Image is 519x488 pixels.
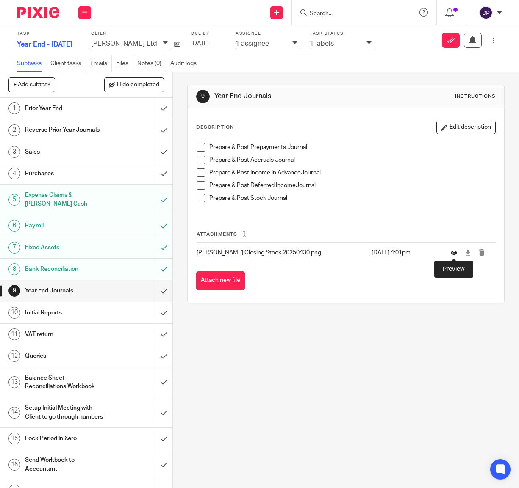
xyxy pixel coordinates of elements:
h1: Sales [25,146,106,158]
p: Description [196,124,234,131]
div: 1 [8,102,20,114]
a: Notes (0) [137,55,166,72]
p: [DATE] 4:01pm [372,248,438,257]
h1: Fixed Assets [25,241,106,254]
label: Task [17,31,80,36]
label: Due by [191,31,225,36]
div: 6 [8,220,20,232]
p: 1 assignee [236,40,269,47]
img: Pixie [17,7,59,18]
h1: Year End Journals [214,92,364,101]
div: 5 [8,194,20,206]
h1: Send Workbook to Accountant [25,454,106,475]
div: 11 [8,328,20,340]
a: Download [465,248,471,257]
a: Client tasks [50,55,86,72]
div: 2 [8,124,20,136]
div: 14 [8,407,20,419]
div: 9 [196,90,210,103]
div: 8 [8,263,20,275]
div: 12 [8,350,20,362]
img: svg%3E [479,6,493,19]
a: Emails [90,55,112,72]
div: Instructions [455,93,496,100]
button: + Add subtask [8,77,55,92]
span: Hide completed [117,82,159,88]
p: 1 labels [310,40,334,47]
div: 7 [8,242,20,254]
p: [PERSON_NAME] Closing Stock 20250430.png [197,248,367,257]
h1: Initial Reports [25,306,106,319]
button: Hide completed [104,77,164,92]
div: 15 [8,433,20,444]
span: Attachments [197,232,237,237]
label: Client [91,31,180,36]
h1: Bank Reconciliation [25,263,106,276]
button: Attach new file [196,271,245,290]
h1: Setup Initial Meeting with Client to go through numbers [25,402,106,423]
h1: Year End Journals [25,284,106,297]
div: 3 [8,146,20,158]
a: Subtasks [17,55,46,72]
span: [DATE] [191,41,209,47]
p: Prepare & Post Income in AdvanceJournal [209,168,495,177]
h1: Purchases [25,167,106,180]
p: [PERSON_NAME] Ltd [91,40,157,47]
div: 10 [8,307,20,319]
h1: Prior Year End [25,102,106,115]
div: 16 [8,459,20,471]
input: Search [309,10,385,18]
h1: Lock Period in Xero [25,432,106,445]
label: Assignee [236,31,299,36]
h1: Reverse Prior Year Journals [25,124,106,136]
div: 13 [8,376,20,388]
p: Prepare & Post Accruals Journal [209,156,495,164]
button: Edit description [436,121,496,134]
h1: Queries [25,350,106,362]
div: 9 [8,285,20,297]
p: Prepare & Post Stock Journal [209,194,495,202]
a: Files [116,55,133,72]
h1: Balance Sheet Reconciliations Workbook [25,372,106,393]
h1: VAT return [25,328,106,341]
label: Task status [310,31,373,36]
h1: Payroll [25,219,106,232]
p: Prepare & Post Prepayments Journal [209,143,495,152]
div: 4 [8,168,20,179]
h1: Expense Claims & [PERSON_NAME] Cash [25,189,106,210]
a: Audit logs [170,55,201,72]
p: Prepare & Post Deferred IncomeJournal [209,181,495,190]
